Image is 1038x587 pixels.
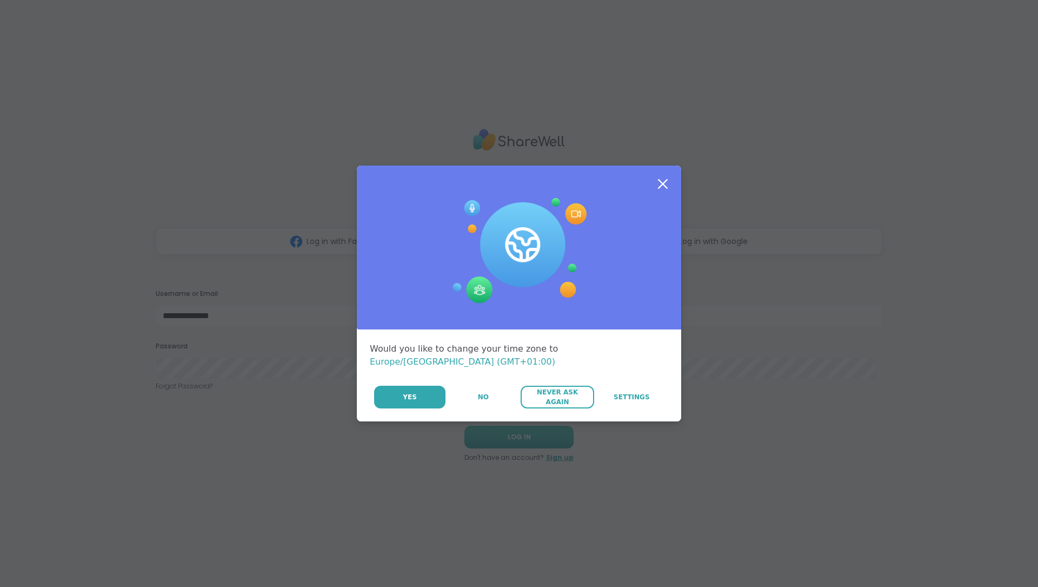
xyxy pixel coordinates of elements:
[370,357,555,367] span: Europe/[GEOGRAPHIC_DATA] (GMT+01:00)
[595,386,668,408] a: Settings
[521,386,594,408] button: Never Ask Again
[374,386,445,408] button: Yes
[451,198,587,304] img: Session Experience
[447,386,520,408] button: No
[614,392,650,402] span: Settings
[478,392,489,402] span: No
[526,387,588,407] span: Never Ask Again
[370,342,668,368] div: Would you like to change your time zone to
[403,392,417,402] span: Yes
